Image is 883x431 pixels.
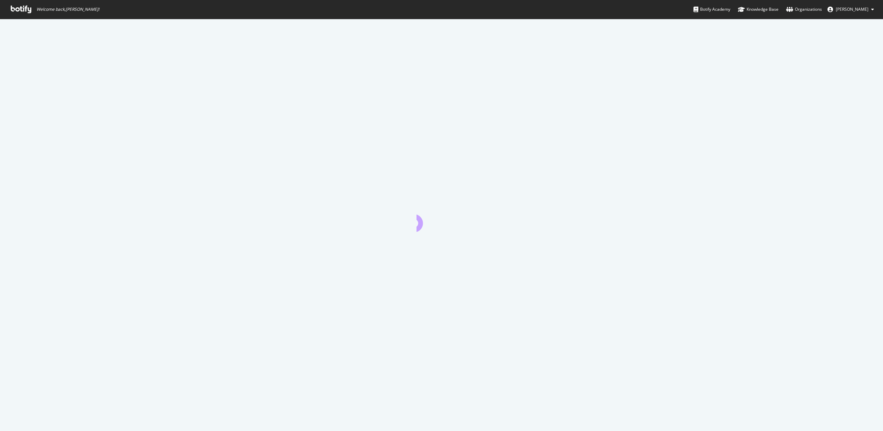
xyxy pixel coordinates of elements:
[417,207,466,232] div: animation
[738,6,779,13] div: Knowledge Base
[836,6,868,12] span: Marta Leira Gomez
[36,7,99,12] span: Welcome back, [PERSON_NAME] !
[822,4,880,15] button: [PERSON_NAME]
[693,6,730,13] div: Botify Academy
[786,6,822,13] div: Organizations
